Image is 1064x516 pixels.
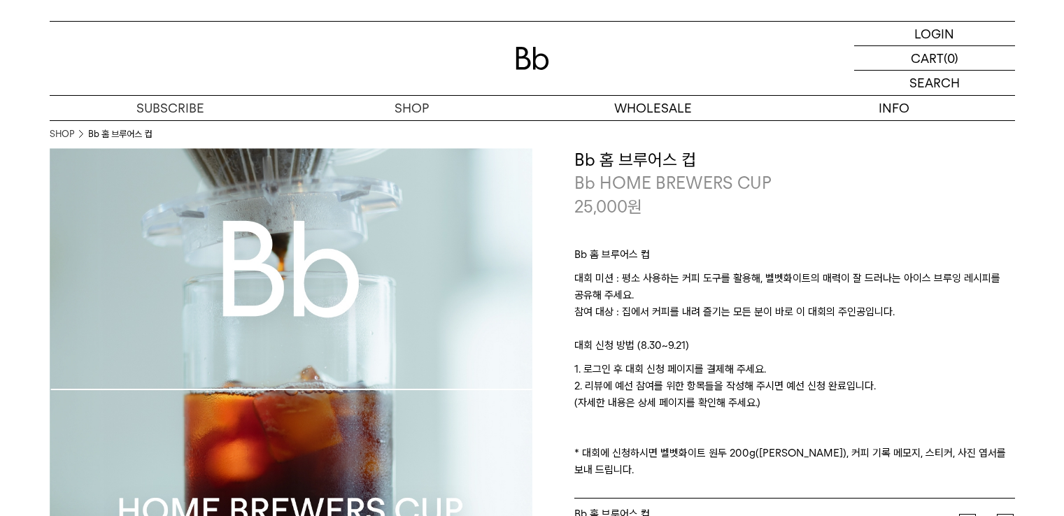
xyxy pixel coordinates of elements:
img: 로고 [516,47,549,70]
p: 대회 미션 : 평소 사용하는 커피 도구를 활용해, 벨벳화이트의 매력이 잘 드러나는 아이스 브루잉 레시피를 공유해 주세요. 참여 대상 : 집에서 커피를 내려 즐기는 모든 분이 ... [574,270,1015,337]
p: LOGIN [914,22,954,45]
p: 대회 신청 방법 (8.30~9.21) [574,337,1015,361]
span: 원 [627,196,642,217]
p: CART [911,46,944,70]
li: Bb 홈 브루어스 컵 [88,127,152,141]
a: SUBSCRIBE [50,96,291,120]
a: LOGIN [854,22,1015,46]
a: CART (0) [854,46,1015,71]
p: SEARCH [909,71,960,95]
p: 25,000 [574,195,642,219]
p: Bb 홈 브루어스 컵 [574,246,1015,270]
p: Bb HOME BREWERS CUP [574,171,1015,195]
p: (0) [944,46,958,70]
h3: Bb 홈 브루어스 컵 [574,148,1015,172]
p: WHOLESALE [532,96,774,120]
p: 1. 로그인 후 대회 신청 페이지를 결제해 주세요. 2. 리뷰에 예선 참여를 위한 항목들을 작성해 주시면 예선 신청 완료입니다. (자세한 내용은 상세 페이지를 확인해 주세요.... [574,361,1015,478]
a: SHOP [50,127,74,141]
p: INFO [774,96,1015,120]
a: SHOP [291,96,532,120]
